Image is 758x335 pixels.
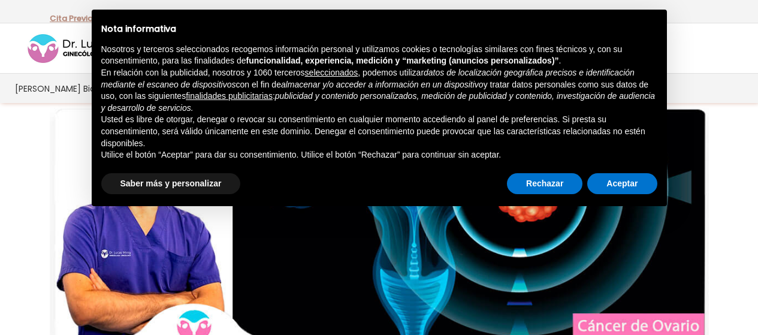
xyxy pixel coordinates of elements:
p: En relación con la publicidad, nosotros y 1060 terceros , podemos utilizar con el fin de y tratar... [101,67,657,114]
em: publicidad y contenido personalizados, medición de publicidad y contenido, investigación de audie... [101,91,656,113]
em: almacenar y/o acceder a información en un dispositivo [281,80,484,89]
button: Saber más y personalizar [101,173,241,195]
span: [PERSON_NAME] [15,82,81,95]
p: - [50,11,97,26]
button: Rechazar [507,173,582,195]
button: seleccionados [305,67,358,79]
button: Aceptar [587,173,657,195]
p: Nosotros y terceros seleccionados recogemos información personal y utilizamos cookies o tecnologí... [101,44,657,67]
h2: Nota informativa [101,24,657,34]
p: Utilice el botón “Aceptar” para dar su consentimiento. Utilice el botón “Rechazar” para continuar... [101,149,657,161]
em: datos de localización geográfica precisos e identificación mediante el escaneo de dispositivos [101,68,635,89]
a: [PERSON_NAME] [14,74,82,103]
strong: funcionalidad, experiencia, medición y “marketing (anuncios personalizados)” [246,56,559,65]
button: finalidades publicitarias [186,90,273,102]
a: Cita Previa [50,13,93,24]
p: Usted es libre de otorgar, denegar o revocar su consentimiento en cualquier momento accediendo al... [101,114,657,149]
